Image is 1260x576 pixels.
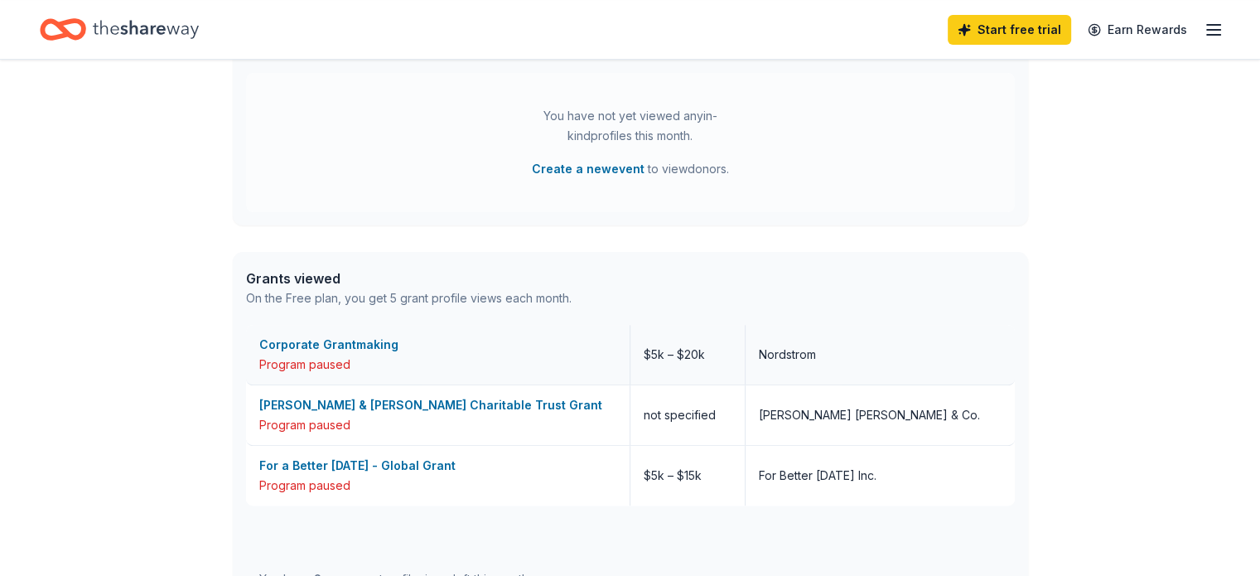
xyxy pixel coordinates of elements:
[259,395,616,415] div: [PERSON_NAME] & [PERSON_NAME] Charitable Trust Grant
[259,476,616,496] div: Program paused
[948,15,1071,45] a: Start free trial
[532,159,729,179] span: to view donors .
[630,385,746,445] div: not specified
[1078,15,1197,45] a: Earn Rewards
[527,106,734,146] div: You have not yet viewed any in-kind profiles this month.
[630,446,746,506] div: $5k – $15k
[259,456,616,476] div: For a Better [DATE] - Global Grant
[759,466,876,486] div: For Better [DATE] Inc.
[246,269,572,288] div: Grants viewed
[759,405,980,425] div: [PERSON_NAME] [PERSON_NAME] & Co.
[246,288,572,308] div: On the Free plan, you get 5 grant profile views each month.
[259,355,616,375] div: Program paused
[759,345,816,365] div: Nordstrom
[259,335,616,355] div: Corporate Grantmaking
[40,10,199,49] a: Home
[259,415,616,435] div: Program paused
[630,325,746,385] div: $5k – $20k
[532,159,644,179] button: Create a newevent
